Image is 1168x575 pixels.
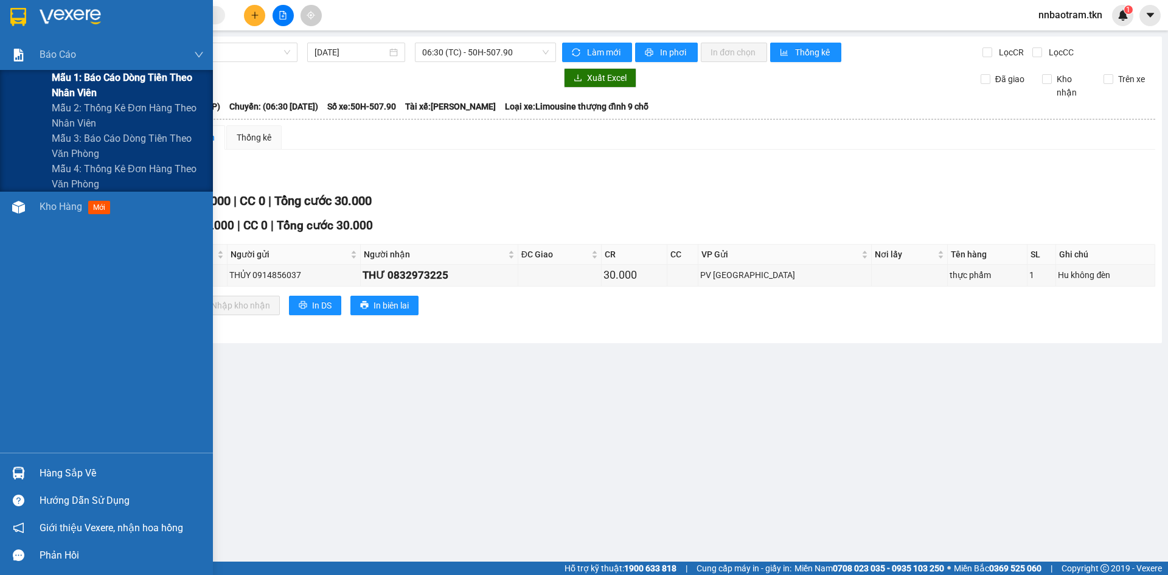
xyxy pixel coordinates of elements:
[1051,562,1052,575] span: |
[1118,10,1128,21] img: icon-new-feature
[279,11,287,19] span: file-add
[240,193,265,208] span: CC 0
[1139,5,1161,26] button: caret-down
[780,48,790,58] span: bar-chart
[188,296,280,315] button: downloadNhập kho nhận
[364,248,506,261] span: Người nhận
[360,301,369,310] span: printer
[700,268,869,282] div: PV [GEOGRAPHIC_DATA]
[234,193,237,208] span: |
[52,70,204,100] span: Mẫu 1: Báo cáo dòng tiền theo nhân viên
[268,193,271,208] span: |
[954,562,1041,575] span: Miền Bắc
[40,47,76,62] span: Báo cáo
[521,248,589,261] span: ĐC Giao
[660,46,688,59] span: In phơi
[13,549,24,561] span: message
[794,562,944,575] span: Miền Nam
[697,562,791,575] span: Cung cấp máy in - giấy in:
[564,68,636,88] button: downloadXuất Excel
[231,248,348,261] span: Người gửi
[875,248,934,261] span: Nơi lấy
[251,11,259,19] span: plus
[271,218,274,232] span: |
[299,301,307,310] span: printer
[274,193,372,208] span: Tổng cước 30.000
[52,161,204,192] span: Mẫu 4: Thống kê đơn hàng theo văn phòng
[624,563,676,573] strong: 1900 633 818
[947,566,951,571] span: ⚪️
[52,100,204,131] span: Mẫu 2: Thống kê đơn hàng theo nhân viên
[603,267,666,284] div: 30.000
[572,48,582,58] span: sync
[950,268,1025,282] div: thực phẩm
[312,299,332,312] span: In DS
[237,218,240,232] span: |
[1124,5,1133,14] sup: 1
[363,267,516,284] div: THƯ 0832973225
[243,218,268,232] span: CC 0
[1044,46,1076,59] span: Lọc CC
[289,296,341,315] button: printerIn DS
[686,562,687,575] span: |
[52,131,204,161] span: Mẫu 3: Báo cáo dòng tiền theo văn phòng
[989,563,1041,573] strong: 0369 525 060
[229,268,358,282] div: THỦY 0914856037
[301,5,322,26] button: aim
[994,46,1026,59] span: Lọc CR
[273,5,294,26] button: file-add
[1052,72,1094,99] span: Kho nhận
[12,49,25,61] img: solution-icon
[795,46,832,59] span: Thống kê
[10,8,26,26] img: logo-vxr
[574,74,582,83] span: download
[307,11,315,19] span: aim
[587,71,627,85] span: Xuất Excel
[12,201,25,214] img: warehouse-icon
[40,464,204,483] div: Hàng sắp về
[1029,268,1054,282] div: 1
[701,248,859,261] span: VP Gửi
[1058,268,1153,282] div: Hu không đèn
[40,201,82,212] span: Kho hàng
[505,100,648,113] span: Loại xe: Limousine thượng đỉnh 9 chỗ
[12,467,25,479] img: warehouse-icon
[422,43,549,61] span: 06:30 (TC) - 50H-507.90
[13,522,24,534] span: notification
[562,43,632,62] button: syncLàm mới
[602,245,668,265] th: CR
[833,563,944,573] strong: 0708 023 035 - 0935 103 250
[1126,5,1130,14] span: 1
[40,520,183,535] span: Giới thiệu Vexere, nhận hoa hồng
[40,546,204,565] div: Phản hồi
[229,100,318,113] span: Chuyến: (06:30 [DATE])
[180,218,234,232] span: CR 30.000
[565,562,676,575] span: Hỗ trợ kỹ thuật:
[667,245,698,265] th: CC
[88,201,110,214] span: mới
[1027,245,1056,265] th: SL
[1145,10,1156,21] span: caret-down
[1100,564,1109,573] span: copyright
[770,43,841,62] button: bar-chartThống kê
[948,245,1027,265] th: Tên hàng
[237,131,271,144] div: Thống kê
[587,46,622,59] span: Làm mới
[350,296,419,315] button: printerIn biên lai
[635,43,698,62] button: printerIn phơi
[194,50,204,60] span: down
[405,100,496,113] span: Tài xế: [PERSON_NAME]
[315,46,387,59] input: 13/10/2025
[244,5,265,26] button: plus
[701,43,767,62] button: In đơn chọn
[1029,7,1112,23] span: nnbaotram.tkn
[40,492,204,510] div: Hướng dẫn sử dụng
[277,218,373,232] span: Tổng cước 30.000
[327,100,396,113] span: Số xe: 50H-507.90
[374,299,409,312] span: In biên lai
[1113,72,1150,86] span: Trên xe
[698,265,872,286] td: PV Tây Ninh
[1056,245,1155,265] th: Ghi chú
[990,72,1029,86] span: Đã giao
[13,495,24,506] span: question-circle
